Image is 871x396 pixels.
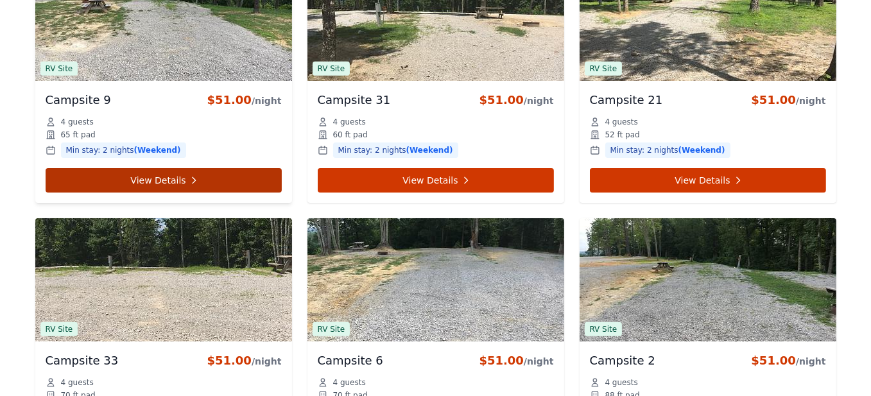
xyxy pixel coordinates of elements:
span: 65 ft pad [61,130,96,140]
h3: Campsite 9 [46,91,111,109]
h3: Campsite 2 [590,352,655,370]
h3: Campsite 21 [590,91,663,109]
div: $51.00 [479,352,553,370]
span: RV Site [313,322,350,336]
h3: Campsite 6 [318,352,383,370]
h3: Campsite 31 [318,91,391,109]
span: RV Site [40,322,78,336]
img: Campsite 33 [35,218,292,341]
span: (Weekend) [678,146,725,155]
div: $51.00 [751,352,825,370]
span: (Weekend) [406,146,453,155]
a: View Details [590,168,826,193]
span: /night [796,356,826,366]
span: 4 guests [61,117,94,127]
span: Min stay: 2 nights [333,142,458,158]
span: /night [796,96,826,106]
span: /night [524,356,554,366]
a: View Details [46,168,282,193]
span: Min stay: 2 nights [605,142,730,158]
span: RV Site [313,62,350,76]
span: 60 ft pad [333,130,368,140]
div: $51.00 [207,352,281,370]
span: (Weekend) [134,146,181,155]
span: Min stay: 2 nights [61,142,186,158]
span: 4 guests [605,117,638,127]
div: $51.00 [479,91,553,109]
img: Campsite 6 [307,218,564,341]
div: $51.00 [751,91,825,109]
a: View Details [318,168,554,193]
span: /night [524,96,554,106]
span: 52 ft pad [605,130,640,140]
img: Campsite 2 [580,218,836,341]
span: 4 guests [61,377,94,388]
span: /night [252,356,282,366]
span: 4 guests [333,377,366,388]
div: $51.00 [207,91,281,109]
span: RV Site [40,62,78,76]
span: /night [252,96,282,106]
span: 4 guests [605,377,638,388]
span: RV Site [585,322,623,336]
span: 4 guests [333,117,366,127]
span: RV Site [585,62,623,76]
h3: Campsite 33 [46,352,119,370]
